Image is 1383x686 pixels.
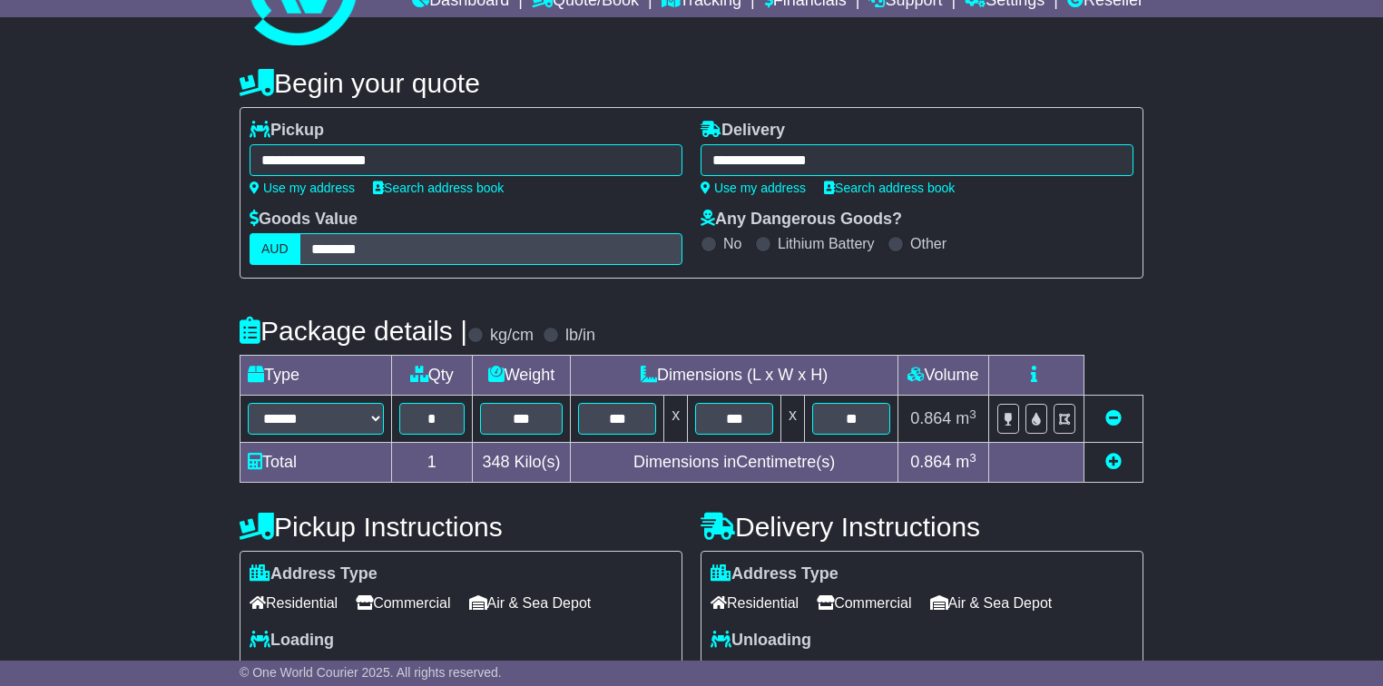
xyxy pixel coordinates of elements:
[392,443,473,483] td: 1
[356,589,450,617] span: Commercial
[240,512,682,542] h4: Pickup Instructions
[250,564,378,584] label: Address Type
[1105,453,1122,471] a: Add new item
[817,589,911,617] span: Commercial
[490,326,534,346] label: kg/cm
[711,631,811,651] label: Unloading
[1105,409,1122,427] a: Remove this item
[711,589,799,617] span: Residential
[969,451,976,465] sup: 3
[711,564,839,584] label: Address Type
[897,356,988,396] td: Volume
[956,409,976,427] span: m
[711,655,772,683] span: Forklift
[701,512,1143,542] h4: Delivery Instructions
[565,326,595,346] label: lb/in
[469,589,592,617] span: Air & Sea Depot
[250,233,300,265] label: AUD
[240,68,1143,98] h4: Begin your quote
[250,655,311,683] span: Forklift
[240,443,392,483] td: Total
[781,396,805,443] td: x
[571,443,898,483] td: Dimensions in Centimetre(s)
[250,210,358,230] label: Goods Value
[482,453,509,471] span: 348
[778,235,875,252] label: Lithium Battery
[790,655,854,683] span: Tail Lift
[910,235,947,252] label: Other
[240,356,392,396] td: Type
[240,665,502,680] span: © One World Courier 2025. All rights reserved.
[956,453,976,471] span: m
[701,121,785,141] label: Delivery
[250,631,334,651] label: Loading
[910,453,951,471] span: 0.864
[969,407,976,421] sup: 3
[571,356,898,396] td: Dimensions (L x W x H)
[329,655,393,683] span: Tail Lift
[250,181,355,195] a: Use my address
[250,121,324,141] label: Pickup
[373,181,504,195] a: Search address book
[701,210,902,230] label: Any Dangerous Goods?
[472,443,571,483] td: Kilo(s)
[472,356,571,396] td: Weight
[910,409,951,427] span: 0.864
[701,181,806,195] a: Use my address
[723,235,741,252] label: No
[240,316,467,346] h4: Package details |
[250,589,338,617] span: Residential
[930,589,1053,617] span: Air & Sea Depot
[824,181,955,195] a: Search address book
[392,356,473,396] td: Qty
[664,396,688,443] td: x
